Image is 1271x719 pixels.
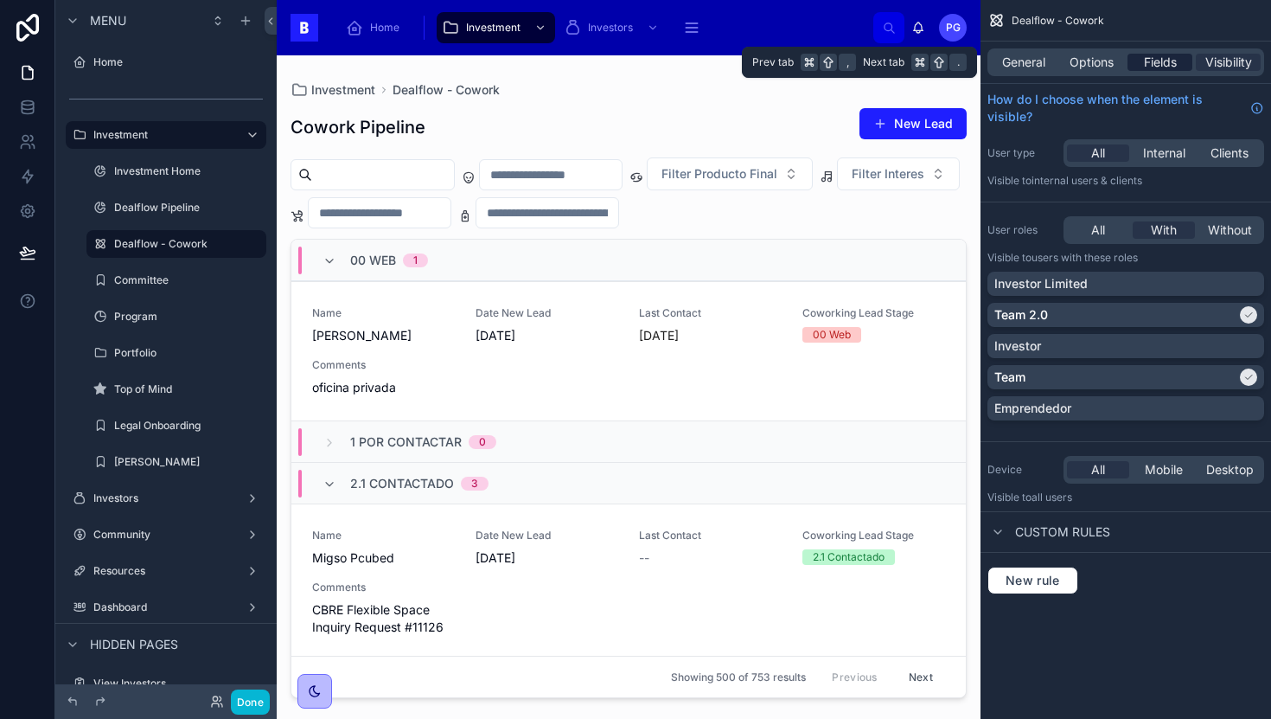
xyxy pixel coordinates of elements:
label: User roles [987,223,1057,237]
label: Dealflow - Cowork [114,237,256,251]
span: Menu [90,12,126,29]
label: Investment [93,128,232,142]
span: General [1002,54,1045,71]
a: Dealflow Pipeline [86,194,266,221]
span: How do I choose when the element is visible? [987,91,1243,125]
a: Home [341,12,412,43]
span: Home [370,21,399,35]
label: Legal Onboarding [114,419,263,433]
a: Investment Home [86,157,266,185]
span: With [1151,221,1177,239]
span: all users [1031,491,1072,504]
p: Investor Limited [994,275,1088,292]
a: Resources [66,557,266,585]
span: All [1091,221,1105,239]
a: Program [86,303,266,331]
label: Device [987,463,1057,477]
span: Desktop [1206,461,1254,478]
div: 1 [413,254,418,267]
span: Custom rules [1015,523,1110,541]
label: Investment Home [114,164,263,178]
label: Portfolio [114,346,263,360]
p: Visible to [987,174,1264,188]
span: Next tab [863,55,904,69]
label: Committee [114,273,263,287]
a: Investors [66,485,266,512]
img: App logo [291,14,318,42]
span: 1 Por Contactar [350,433,462,451]
p: Visible to [987,251,1264,265]
button: New rule [987,567,1078,594]
label: Program [114,310,263,324]
span: 2.1 Contactado [350,475,454,492]
a: Top of Mind [86,376,266,403]
span: PG [946,21,961,35]
label: View Investors [93,677,263,690]
label: Community [93,528,239,542]
span: Visibility [1205,54,1252,71]
a: Dealflow - Cowork [86,230,266,258]
span: Without [1208,221,1252,239]
span: , [840,55,854,69]
span: Dealflow - Cowork [1012,14,1104,28]
a: Investment [66,121,266,149]
a: Committee [86,266,266,294]
span: Mobile [1145,461,1183,478]
span: Investors [588,21,633,35]
a: Community [66,521,266,549]
span: . [951,55,965,69]
span: New rule [999,573,1067,588]
a: View Investors [66,670,266,697]
label: Dashboard [93,600,239,614]
a: Home [66,48,266,76]
a: Investors [559,12,667,43]
label: Investors [93,491,239,505]
label: Home [93,55,263,69]
button: Done [231,690,270,715]
div: scrollable content [332,9,873,47]
span: Investment [466,21,521,35]
label: Top of Mind [114,382,263,396]
span: All [1091,461,1105,478]
span: 00 Web [350,252,396,269]
p: Team [994,369,1025,386]
span: Users with these roles [1031,251,1138,264]
span: Showing 500 of 753 results [671,671,806,684]
div: 3 [471,477,478,491]
span: Options [1070,54,1114,71]
p: Investor [994,337,1041,355]
p: Team 2.0 [994,306,1048,324]
span: Fields [1144,54,1177,71]
a: Portfolio [86,339,266,367]
button: Next [897,664,945,690]
span: All [1091,144,1105,162]
span: Internal [1143,144,1185,162]
a: How do I choose when the element is visible? [987,91,1264,125]
span: Clients [1210,144,1249,162]
a: Investment [437,12,555,43]
span: Hidden pages [90,636,178,653]
label: [PERSON_NAME] [114,455,263,469]
label: User type [987,146,1057,160]
span: Internal users & clients [1031,174,1142,187]
a: Dashboard [66,594,266,621]
span: Prev tab [752,55,794,69]
p: Emprendedor [994,400,1071,417]
label: Dealflow Pipeline [114,201,263,215]
p: Visible to [987,491,1264,504]
a: Legal Onboarding [86,412,266,440]
label: Resources [93,564,239,578]
div: 0 [479,435,486,449]
a: [PERSON_NAME] [86,448,266,476]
